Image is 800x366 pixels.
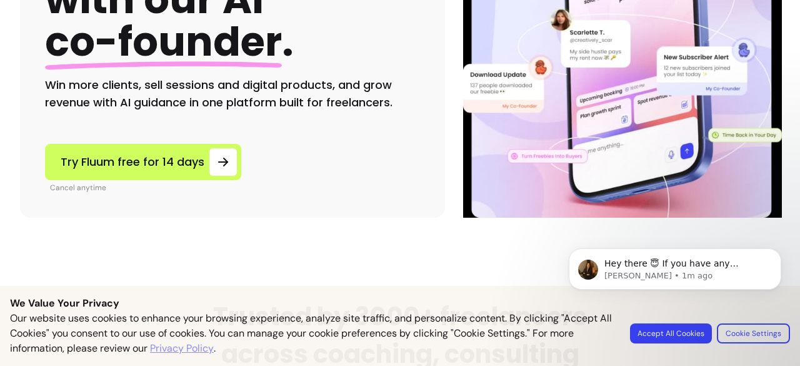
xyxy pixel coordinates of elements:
[45,144,241,180] a: Try Fluum free for 14 days
[550,222,800,360] iframe: Intercom notifications message
[50,183,241,193] p: Cancel anytime
[45,76,420,111] h2: Win more clients, sell sessions and digital products, and grow revenue with AI guidance in one pl...
[10,296,790,311] p: We Value Your Privacy
[45,14,282,69] span: co-founder
[61,153,204,171] span: Try Fluum free for 14 days
[150,341,214,356] a: Privacy Policy
[10,311,615,356] p: Our website uses cookies to enhance your browsing experience, analyze site traffic, and personali...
